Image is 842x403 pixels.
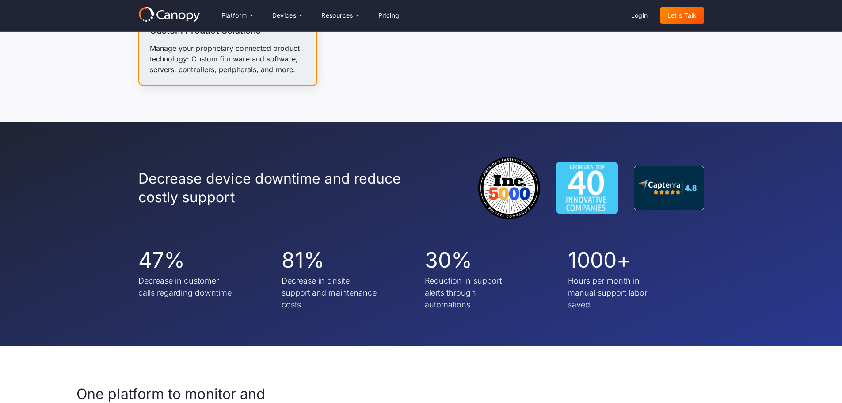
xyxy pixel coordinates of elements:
img: Canopy is an INC 5000 List award winner [478,157,540,219]
a: Pricing [371,7,407,24]
p: Manage your proprietary connected product technology: Custom firmware and software, servers, cont... [150,43,306,75]
div: Decrease in customer calls regarding downtime [138,275,236,299]
div: 81% [282,247,379,273]
div: Reduction in support alerts through automations [425,275,522,311]
div: 47% [138,247,236,273]
div: Decrease in onsite support and maintenance costs [282,275,379,311]
img: Capterra rates Canopy highly [637,178,699,198]
div: Resources [314,7,366,24]
img: Canopy is Georgia top 40 innovative companies [556,162,618,214]
div: Devices [272,12,297,19]
a: Login [624,7,655,24]
div: Devices [265,7,309,24]
h2: Decrease device downtime and reduce costly support [138,169,436,206]
div: 1000+ [568,247,665,273]
div: Platform [214,7,260,24]
div: Platform [221,12,247,19]
div: Resources [321,12,353,19]
a: Let's Talk [660,7,704,24]
div: Hours per month in manual support labor saved [568,275,665,311]
div: 30% [425,247,522,273]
